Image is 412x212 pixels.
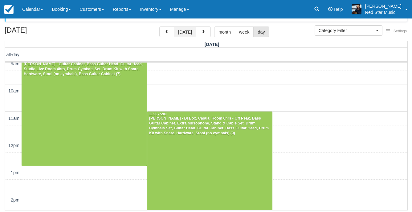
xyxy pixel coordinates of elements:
span: 12pm [8,143,19,148]
button: week [235,26,254,37]
button: month [214,26,235,37]
button: Category Filter [315,25,382,36]
img: checkfront-main-nav-mini-logo.png [4,5,14,14]
span: [DATE] [205,42,219,47]
p: [PERSON_NAME] [365,3,402,9]
img: A1 [352,4,361,14]
span: 10am [8,88,19,93]
span: 1pm [11,170,19,175]
button: Settings [382,27,410,36]
span: 9am [11,61,19,66]
span: 2pm [11,198,19,202]
div: [PERSON_NAME] - DI Box, Casual Room 6hrs - Off Peak, Bass Guitar Cabinet, Extra Microphone, Stand... [149,116,271,136]
span: Category Filter [319,27,374,34]
span: all-day [6,52,19,57]
span: 11am [8,116,19,121]
span: 11:00 - 5:00 [149,112,167,116]
i: Help [328,7,332,11]
a: [PERSON_NAME] - Guitar Cabinet, Bass Guitar Head, Guitar Head, Studio Live Room 4hrs, Drum Cymbal... [22,57,147,166]
button: day [253,26,269,37]
p: Red Star Music [365,9,402,15]
span: Settings [394,29,407,33]
span: Help [334,7,343,12]
h2: [DATE] [5,26,83,38]
div: [PERSON_NAME] - Guitar Cabinet, Bass Guitar Head, Guitar Head, Studio Live Room 4hrs, Drum Cymbal... [23,62,145,77]
button: [DATE] [174,26,196,37]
